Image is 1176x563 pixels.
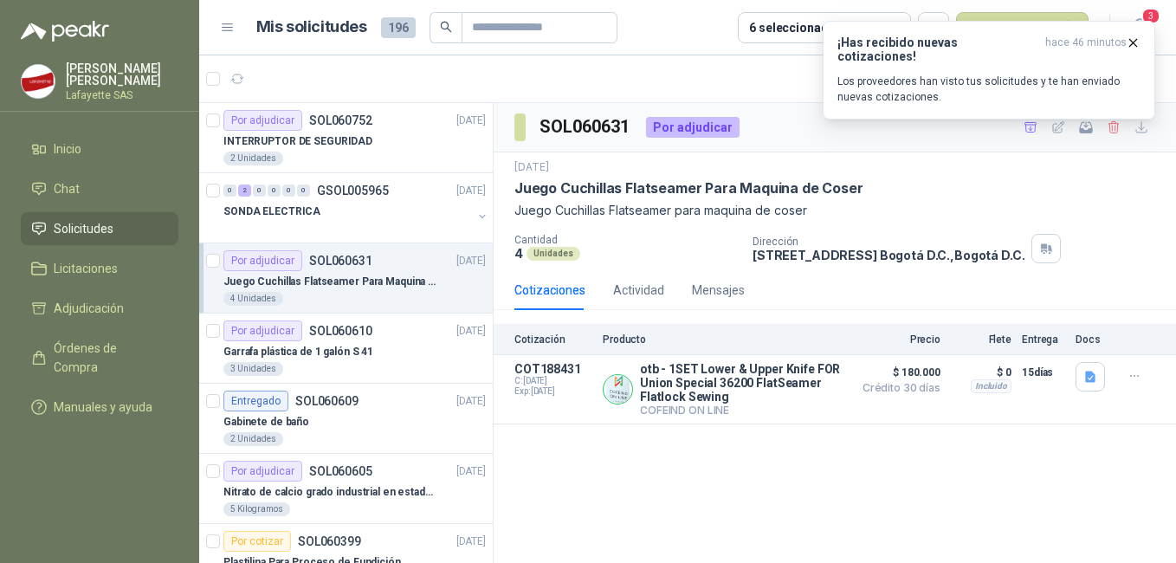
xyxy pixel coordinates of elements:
p: Entrega [1022,333,1065,346]
p: [PERSON_NAME] [PERSON_NAME] [66,62,178,87]
p: Dirección [753,236,1024,248]
img: Logo peakr [21,21,109,42]
span: 196 [381,17,416,38]
span: Manuales y ayuda [54,398,152,417]
button: ¡Has recibido nuevas cotizaciones!hace 46 minutos Los proveedores han visto tus solicitudes y te ... [823,21,1155,120]
div: Cotizaciones [514,281,585,300]
div: 3 Unidades [223,362,283,376]
p: Los proveedores han visto tus solicitudes y te han enviado nuevas cotizaciones. [837,74,1140,105]
span: Órdenes de Compra [54,339,162,377]
div: Por adjudicar [223,461,302,482]
p: SOL060609 [295,395,359,407]
p: Juego Cuchillas Flatseamer para maquina de coser [514,201,1155,220]
div: 6 seleccionadas [749,18,842,37]
button: 3 [1124,12,1155,43]
a: Manuales y ayuda [21,391,178,424]
p: 4 [514,246,523,261]
p: Cotización [514,333,592,346]
div: Por adjudicar [223,110,302,131]
p: [DATE] [456,463,486,480]
div: Actividad [613,281,664,300]
p: GSOL005965 [317,184,389,197]
div: 0 [223,184,236,197]
p: otb - 1SET Lower & Upper Knife FOR Union Special 36200 FlatSeamer Flatlock Sewing [640,362,843,404]
p: SOL060399 [298,535,361,547]
p: SOL060631 [309,255,372,267]
span: C: [DATE] [514,376,592,386]
p: SOL060610 [309,325,372,337]
a: Chat [21,172,178,205]
img: Company Logo [604,375,632,404]
div: Mensajes [692,281,745,300]
p: [DATE] [456,534,486,550]
p: Precio [854,333,940,346]
h3: ¡Has recibido nuevas cotizaciones! [837,36,1038,63]
a: Adjudicación [21,292,178,325]
div: 0 [297,184,310,197]
p: SOL060752 [309,114,372,126]
span: hace 46 minutos [1045,36,1127,63]
p: $ 0 [951,362,1011,383]
div: 2 [238,184,251,197]
a: 0 2 0 0 0 0 GSOL005965[DATE] SONDA ELECTRICA [223,180,489,236]
a: Solicitudes [21,212,178,245]
p: Juego Cuchillas Flatseamer Para Maquina de Coser [514,179,863,197]
p: INTERRUPTOR DE SEGURIDAD [223,133,372,150]
p: 15 días [1022,362,1065,383]
div: 2 Unidades [223,432,283,446]
span: 3 [1141,8,1160,24]
p: COT188431 [514,362,592,376]
div: 0 [268,184,281,197]
p: SOL060605 [309,465,372,477]
div: 0 [253,184,266,197]
div: 0 [282,184,295,197]
h1: Mis solicitudes [256,15,367,40]
a: Órdenes de Compra [21,332,178,384]
p: [DATE] [456,323,486,340]
p: Flete [951,333,1011,346]
div: Por cotizar [223,531,291,552]
span: Solicitudes [54,219,113,238]
div: 5 Kilogramos [223,502,290,516]
div: Por adjudicar [223,250,302,271]
span: search [440,21,452,33]
p: COFEIND ON LINE [640,404,843,417]
span: Crédito 30 días [854,383,940,393]
div: Incluido [971,379,1011,393]
p: Producto [603,333,843,346]
p: [DATE] [456,113,486,129]
div: 2 Unidades [223,152,283,165]
p: [STREET_ADDRESS] Bogotá D.C. , Bogotá D.C. [753,248,1024,262]
p: Gabinete de baño [223,414,309,430]
span: $ 180.000 [854,362,940,383]
div: Entregado [223,391,288,411]
span: Inicio [54,139,81,159]
div: Por adjudicar [223,320,302,341]
a: Por adjudicarSOL060752[DATE] INTERRUPTOR DE SEGURIDAD2 Unidades [199,103,493,173]
div: Unidades [527,247,580,261]
a: Licitaciones [21,252,178,285]
p: SONDA ELECTRICA [223,204,320,220]
a: Por adjudicarSOL060605[DATE] Nitrato de calcio grado industrial en estado solido5 Kilogramos [199,454,493,524]
span: Chat [54,179,80,198]
a: Por adjudicarSOL060610[DATE] Garrafa plástica de 1 galón S 413 Unidades [199,314,493,384]
p: Lafayette SAS [66,90,178,100]
p: Nitrato de calcio grado industrial en estado solido [223,484,439,501]
p: [DATE] [514,159,549,176]
a: EntregadoSOL060609[DATE] Gabinete de baño2 Unidades [199,384,493,454]
p: [DATE] [456,183,486,199]
span: Licitaciones [54,259,118,278]
a: Por adjudicarSOL060631[DATE] Juego Cuchillas Flatseamer Para Maquina de Coser4 Unidades [199,243,493,314]
div: Por adjudicar [646,117,740,138]
p: Juego Cuchillas Flatseamer Para Maquina de Coser [223,274,439,290]
img: Company Logo [22,65,55,98]
button: Nueva solicitud [956,12,1089,43]
p: Garrafa plástica de 1 galón S 41 [223,344,373,360]
p: [DATE] [456,393,486,410]
p: Docs [1076,333,1110,346]
span: Exp: [DATE] [514,386,592,397]
p: Cantidad [514,234,739,246]
h3: SOL060631 [540,113,632,140]
span: Adjudicación [54,299,124,318]
a: Inicio [21,133,178,165]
